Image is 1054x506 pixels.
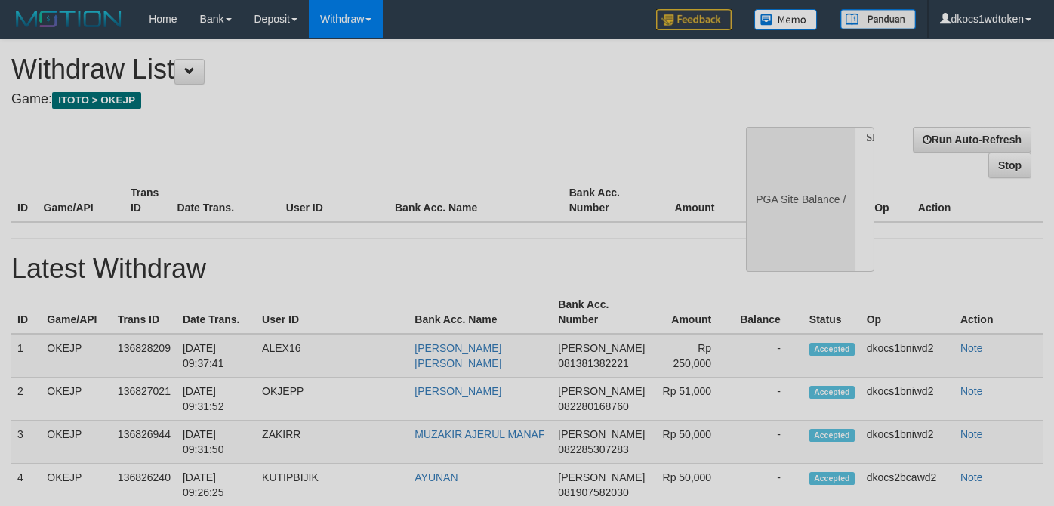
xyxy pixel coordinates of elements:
[177,291,256,334] th: Date Trans.
[41,291,111,334] th: Game/API
[960,471,983,483] a: Note
[125,179,171,222] th: Trans ID
[11,254,1043,284] h1: Latest Withdraw
[960,385,983,397] a: Note
[552,291,652,334] th: Bank Acc. Number
[652,291,734,334] th: Amount
[868,179,912,222] th: Op
[11,8,126,30] img: MOTION_logo.png
[734,334,803,378] td: -
[256,291,408,334] th: User ID
[11,92,688,107] h4: Game:
[861,291,954,334] th: Op
[171,179,280,222] th: Date Trans.
[280,179,389,222] th: User ID
[177,421,256,464] td: [DATE] 09:31:50
[415,428,544,440] a: MUZAKIR AJERUL MANAF
[389,179,563,222] th: Bank Acc. Name
[738,179,818,222] th: Balance
[177,378,256,421] td: [DATE] 09:31:52
[960,342,983,354] a: Note
[988,153,1031,178] a: Stop
[558,486,628,498] span: 081907582030
[809,343,855,356] span: Accepted
[913,127,1031,153] a: Run Auto-Refresh
[809,429,855,442] span: Accepted
[954,291,1043,334] th: Action
[256,378,408,421] td: OKJEPP
[734,378,803,421] td: -
[38,179,125,222] th: Game/API
[809,386,855,399] span: Accepted
[11,421,41,464] td: 3
[415,471,458,483] a: AYUNAN
[177,334,256,378] td: [DATE] 09:37:41
[809,472,855,485] span: Accepted
[652,421,734,464] td: Rp 50,000
[861,378,954,421] td: dkocs1bniwd2
[112,378,177,421] td: 136827021
[415,342,501,369] a: [PERSON_NAME] [PERSON_NAME]
[734,291,803,334] th: Balance
[415,385,501,397] a: [PERSON_NAME]
[41,334,111,378] td: OKEJP
[11,378,41,421] td: 2
[652,334,734,378] td: Rp 250,000
[11,334,41,378] td: 1
[960,428,983,440] a: Note
[652,378,734,421] td: Rp 51,000
[563,179,650,222] th: Bank Acc. Number
[558,342,645,354] span: [PERSON_NAME]
[558,443,628,455] span: 082285307283
[656,9,732,30] img: Feedback.jpg
[840,9,916,29] img: panduan.png
[558,471,645,483] span: [PERSON_NAME]
[52,92,141,109] span: ITOTO > OKEJP
[41,378,111,421] td: OKEJP
[754,9,818,30] img: Button%20Memo.svg
[558,357,628,369] span: 081381382221
[746,127,855,272] div: PGA Site Balance /
[112,334,177,378] td: 136828209
[558,400,628,412] span: 082280168760
[11,179,38,222] th: ID
[112,421,177,464] td: 136826944
[11,291,41,334] th: ID
[803,291,861,334] th: Status
[861,421,954,464] td: dkocs1bniwd2
[256,334,408,378] td: ALEX16
[256,421,408,464] td: ZAKIRR
[408,291,552,334] th: Bank Acc. Name
[11,54,688,85] h1: Withdraw List
[112,291,177,334] th: Trans ID
[41,421,111,464] td: OKEJP
[912,179,1043,222] th: Action
[861,334,954,378] td: dkocs1bniwd2
[734,421,803,464] td: -
[558,428,645,440] span: [PERSON_NAME]
[650,179,737,222] th: Amount
[558,385,645,397] span: [PERSON_NAME]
